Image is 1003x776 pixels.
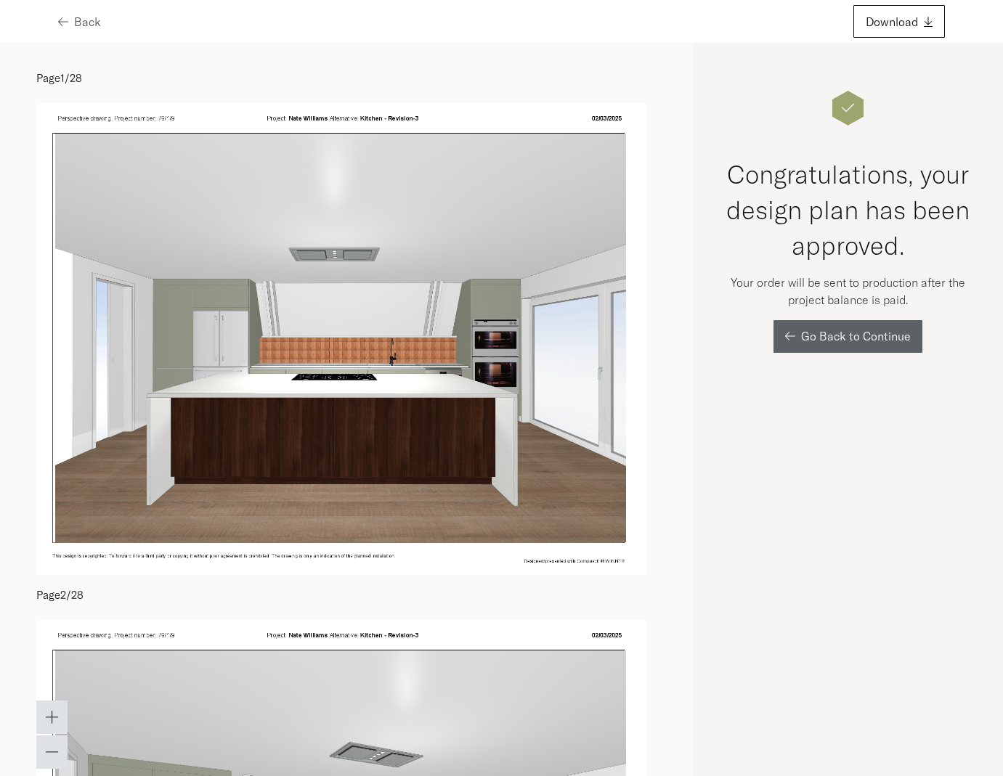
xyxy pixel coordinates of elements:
[866,16,918,28] span: Download
[853,5,945,38] button: Download
[715,274,981,309] p: Your order will be sent to production after the project balance is paid.
[801,330,911,342] span: Go Back to Continue
[36,104,646,575] img: user-files%2Fuser%7Cckv1i2w1r5197521g9n2q2i3yjb%2Fprojects%2Fclwzlz8yp002q9y0s2vy3u72y%2FNate%20W...
[74,16,101,28] span: Back
[36,58,657,93] p: Page 1 / 28
[36,575,657,610] p: Page 2 / 28
[715,157,981,264] h2: Congratulations, your design plan has been approved.
[58,5,101,38] button: Back
[773,320,922,353] button: Go Back to Continue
